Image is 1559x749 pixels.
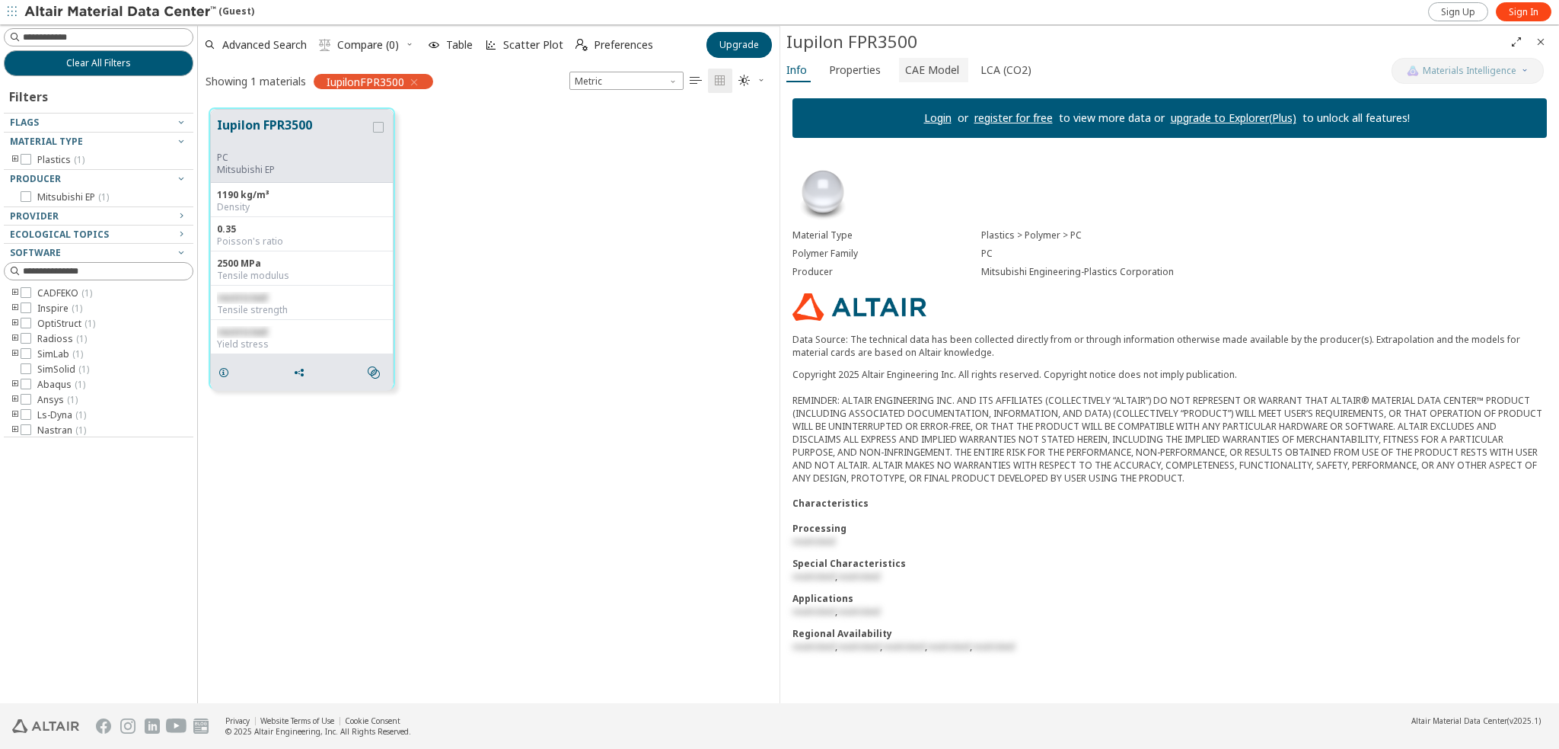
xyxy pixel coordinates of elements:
[217,325,267,338] span: restricted
[368,366,380,379] i: 
[37,191,109,203] span: Mitsubishi EP
[206,74,306,88] div: Showing 1 materials
[974,110,1053,125] a: register for free
[1392,58,1544,84] button: AI CopilotMaterials Intelligence
[792,570,1547,583] div: ,
[67,393,78,406] span: ( 1 )
[905,58,959,82] span: CAE Model
[792,640,835,653] span: restricted
[10,172,61,185] span: Producer
[217,338,387,350] div: Yield stress
[217,152,370,164] div: PC
[319,39,331,51] i: 
[792,640,1547,653] div: , , , ,
[829,58,881,82] span: Properties
[211,357,243,388] button: Details
[217,258,387,270] div: 2500 MPa
[792,605,835,618] span: restricted
[10,135,83,148] span: Material Type
[10,333,21,345] i: toogle group
[74,153,84,166] span: ( 1 )
[792,605,1547,618] div: ,
[260,715,334,726] a: Website Terms of Use
[24,5,254,20] div: (Guest)
[837,640,880,653] span: restricted
[981,229,1547,242] div: Plastics > Polymer > PC
[217,116,370,152] button: Iupilon FPR3500
[217,223,387,235] div: 0.35
[37,333,87,345] span: Radioss
[714,75,726,87] i: 
[84,317,95,330] span: ( 1 )
[927,640,970,653] span: restricted
[81,286,92,299] span: ( 1 )
[4,244,193,262] button: Software
[4,226,193,244] button: Ecological Topics
[503,40,563,50] span: Scatter Plot
[792,368,1547,485] div: Copyright 2025 Altair Engineering Inc. All rights reserved. Copyright notice does not imply publi...
[1411,715,1507,726] span: Altair Material Data Center
[10,348,21,360] i: toogle group
[690,75,702,87] i: 
[792,248,981,260] div: Polymer Family
[217,189,387,201] div: 1190 kg/m³
[10,154,21,166] i: toogle group
[792,333,1547,359] p: Data Source: The technical data has been collected directly from or through information otherwise...
[1171,110,1296,125] a: upgrade to Explorer(Plus)
[10,302,21,315] i: toogle group
[1441,6,1475,18] span: Sign Up
[1407,65,1419,77] img: AI Copilot
[37,363,89,376] span: SimSolid
[4,50,193,76] button: Clear All Filters
[952,110,974,126] p: or
[738,75,751,87] i: 
[10,394,21,406] i: toogle group
[792,293,926,321] img: Logo - Provider
[792,627,1547,640] div: Regional Availability
[10,246,61,259] span: Software
[1529,30,1553,54] button: Close
[569,72,684,90] div: Unit System
[72,302,82,315] span: ( 1 )
[217,164,370,176] p: Mitsubishi EP
[217,304,387,316] div: Tensile strength
[12,719,79,733] img: Altair Engineering
[4,207,193,226] button: Provider
[1411,715,1541,726] div: (v2025.1)
[37,379,85,391] span: Abaqus
[792,497,1547,510] div: Characteristics
[4,114,193,132] button: Flags
[10,379,21,391] i: toogle group
[37,348,83,360] span: SimLab
[792,535,835,548] span: restricted
[837,570,880,583] span: restricted
[792,570,835,583] span: restricted
[1496,2,1551,21] a: Sign In
[882,640,925,653] span: restricted
[10,287,21,299] i: toogle group
[792,557,1547,570] div: Special Characteristics
[786,58,807,82] span: Info
[4,133,193,151] button: Material Type
[361,357,393,388] button: Similar search
[37,424,86,437] span: Nastran
[708,69,732,93] button: Tile View
[446,40,473,50] span: Table
[1428,2,1488,21] a: Sign Up
[792,592,1547,605] div: Applications
[75,408,86,421] span: ( 1 )
[75,424,86,437] span: ( 1 )
[75,378,85,391] span: ( 1 )
[198,97,779,704] div: grid
[10,210,59,222] span: Provider
[1053,110,1171,126] p: to view more data or
[10,116,39,129] span: Flags
[594,40,653,50] span: Preferences
[217,201,387,213] div: Density
[37,287,92,299] span: CADFEKO
[792,522,1547,535] div: Processing
[575,39,588,51] i: 
[719,39,759,51] span: Upgrade
[924,110,952,125] a: Login
[24,5,218,20] img: Altair Material Data Center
